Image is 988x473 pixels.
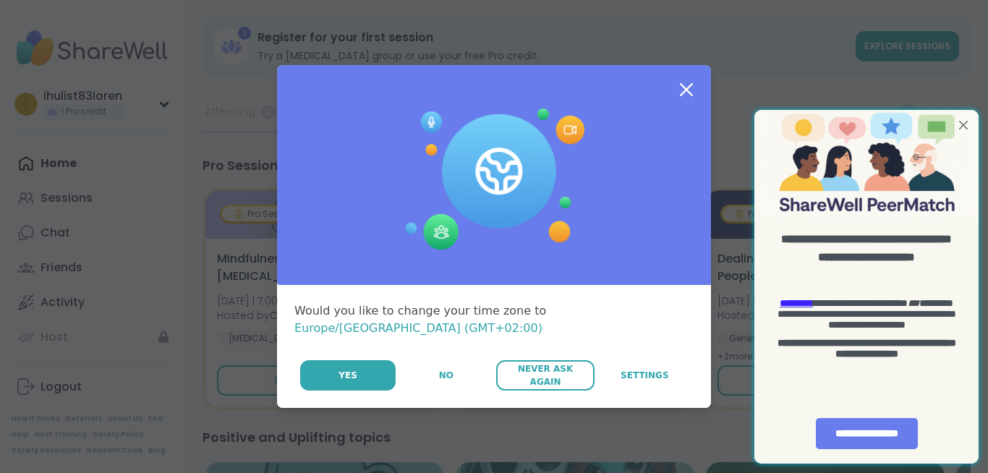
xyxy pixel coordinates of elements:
img: Session Experience [404,108,584,250]
a: Settings [596,360,694,391]
span: No [439,369,453,382]
span: Yes [338,369,357,382]
div: Would you like to change your time zone to [294,302,694,337]
button: Yes [300,360,396,391]
span: Europe/[GEOGRAPHIC_DATA] (GMT+02:00) [294,321,542,335]
button: Never Ask Again [496,360,594,391]
button: No [397,360,495,391]
span: Settings [621,369,669,382]
iframe: Slideout [748,101,988,473]
span: Never Ask Again [503,362,587,388]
